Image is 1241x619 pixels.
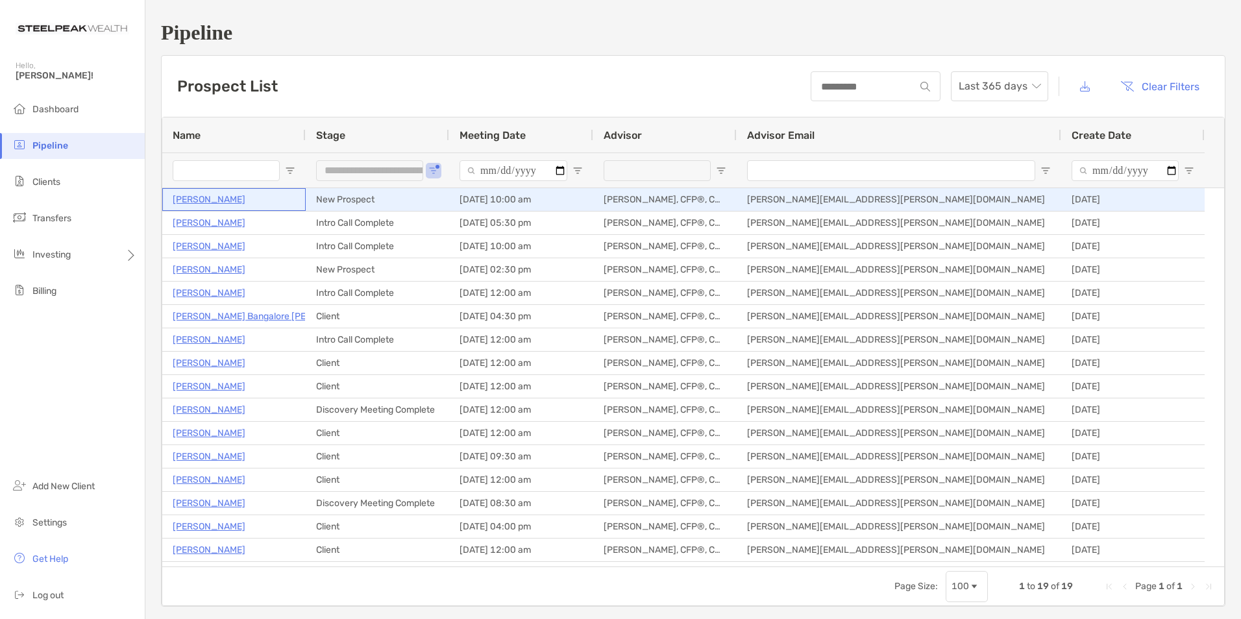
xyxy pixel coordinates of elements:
[737,398,1061,421] div: [PERSON_NAME][EMAIL_ADDRESS][PERSON_NAME][DOMAIN_NAME]
[737,352,1061,374] div: [PERSON_NAME][EMAIL_ADDRESS][PERSON_NAME][DOMAIN_NAME]
[306,282,449,304] div: Intro Call Complete
[737,492,1061,515] div: [PERSON_NAME][EMAIL_ADDRESS][PERSON_NAME][DOMAIN_NAME]
[32,176,60,188] span: Clients
[716,165,726,176] button: Open Filter Menu
[32,249,71,260] span: Investing
[604,129,642,141] span: Advisor
[449,375,593,398] div: [DATE] 12:00 am
[449,235,593,258] div: [DATE] 10:00 am
[593,562,737,585] div: [PERSON_NAME], CFP®, CDFA®
[449,212,593,234] div: [DATE] 05:30 pm
[177,77,278,95] h3: Prospect List
[12,282,27,298] img: billing icon
[1061,328,1205,351] div: [DATE]
[1061,422,1205,444] div: [DATE]
[593,235,737,258] div: [PERSON_NAME], CFP®, CDFA®
[306,235,449,258] div: Intro Call Complete
[1061,539,1205,561] div: [DATE]
[593,282,737,304] div: [PERSON_NAME], CFP®, CDFA®
[306,492,449,515] div: Discovery Meeting Complete
[173,160,280,181] input: Name Filter Input
[16,70,137,81] span: [PERSON_NAME]!
[173,402,245,418] p: [PERSON_NAME]
[737,235,1061,258] div: [PERSON_NAME][EMAIL_ADDRESS][PERSON_NAME][DOMAIN_NAME]
[737,562,1061,585] div: [PERSON_NAME][EMAIL_ADDRESS][PERSON_NAME][DOMAIN_NAME]
[593,492,737,515] div: [PERSON_NAME], CFP®, CDFA®
[306,445,449,468] div: Client
[306,562,449,585] div: Client
[306,328,449,351] div: Intro Call Complete
[1061,562,1205,585] div: [DATE]
[306,422,449,444] div: Client
[1019,581,1025,592] span: 1
[737,188,1061,211] div: [PERSON_NAME][EMAIL_ADDRESS][PERSON_NAME][DOMAIN_NAME]
[32,213,71,224] span: Transfers
[173,261,245,278] a: [PERSON_NAME]
[593,398,737,421] div: [PERSON_NAME], CFP®, CDFA®
[16,5,129,52] img: Zoe Logo
[173,191,245,208] a: [PERSON_NAME]
[12,550,27,566] img: get-help icon
[173,378,245,394] a: [PERSON_NAME]
[173,215,245,231] a: [PERSON_NAME]
[449,352,593,374] div: [DATE] 12:00 am
[306,188,449,211] div: New Prospect
[593,212,737,234] div: [PERSON_NAME], CFP®, CDFA®
[737,328,1061,351] div: [PERSON_NAME][EMAIL_ADDRESS][PERSON_NAME][DOMAIN_NAME]
[593,468,737,491] div: [PERSON_NAME], CFP®, CDFA®
[1061,188,1205,211] div: [DATE]
[737,515,1061,538] div: [PERSON_NAME][EMAIL_ADDRESS][PERSON_NAME][DOMAIN_NAME]
[12,514,27,529] img: settings icon
[12,101,27,116] img: dashboard icon
[593,188,737,211] div: [PERSON_NAME], CFP®, CDFA®
[306,352,449,374] div: Client
[173,518,245,535] a: [PERSON_NAME]
[747,129,815,141] span: Advisor Email
[449,492,593,515] div: [DATE] 08:30 am
[12,173,27,189] img: clients icon
[1159,581,1164,592] span: 1
[1166,581,1175,592] span: of
[306,375,449,398] div: Client
[1061,581,1073,592] span: 19
[173,425,245,441] p: [PERSON_NAME]
[593,539,737,561] div: [PERSON_NAME], CFP®, CDFA®
[1061,235,1205,258] div: [DATE]
[572,165,583,176] button: Open Filter Menu
[460,129,526,141] span: Meeting Date
[593,445,737,468] div: [PERSON_NAME], CFP®, CDFA®
[316,129,345,141] span: Stage
[1061,492,1205,515] div: [DATE]
[737,445,1061,468] div: [PERSON_NAME][EMAIL_ADDRESS][PERSON_NAME][DOMAIN_NAME]
[737,282,1061,304] div: [PERSON_NAME][EMAIL_ADDRESS][PERSON_NAME][DOMAIN_NAME]
[173,308,364,324] a: [PERSON_NAME] Bangalore [PERSON_NAME]
[449,468,593,491] div: [DATE] 12:00 am
[32,104,79,115] span: Dashboard
[1072,160,1179,181] input: Create Date Filter Input
[173,355,245,371] a: [PERSON_NAME]
[173,129,201,141] span: Name
[32,285,56,297] span: Billing
[173,472,245,488] a: [PERSON_NAME]
[460,160,567,181] input: Meeting Date Filter Input
[32,553,68,564] span: Get Help
[593,515,737,538] div: [PERSON_NAME], CFP®, CDFA®
[161,21,1225,45] h1: Pipeline
[1061,375,1205,398] div: [DATE]
[173,448,245,465] p: [PERSON_NAME]
[1061,352,1205,374] div: [DATE]
[12,246,27,261] img: investing icon
[737,212,1061,234] div: [PERSON_NAME][EMAIL_ADDRESS][PERSON_NAME][DOMAIN_NAME]
[306,539,449,561] div: Client
[1061,258,1205,281] div: [DATE]
[173,542,245,558] a: [PERSON_NAME]
[449,562,593,585] div: [DATE] 12:00 am
[428,165,439,176] button: Open Filter Menu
